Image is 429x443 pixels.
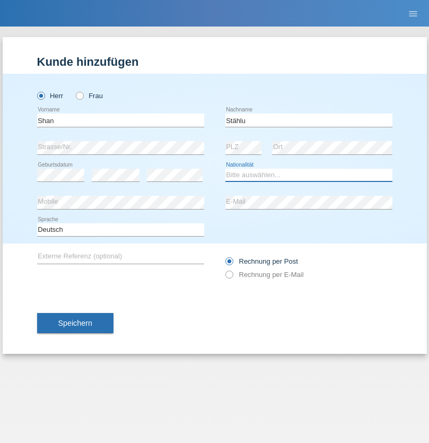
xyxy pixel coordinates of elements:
label: Rechnung per Post [225,257,298,265]
label: Frau [76,92,103,100]
i: menu [408,8,418,19]
label: Herr [37,92,64,100]
label: Rechnung per E-Mail [225,271,304,279]
span: Speichern [58,319,92,327]
input: Frau [76,92,83,99]
input: Rechnung per E-Mail [225,271,232,284]
h1: Kunde hinzufügen [37,55,392,68]
button: Speichern [37,313,113,333]
input: Rechnung per Post [225,257,232,271]
a: menu [402,10,424,16]
input: Herr [37,92,44,99]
